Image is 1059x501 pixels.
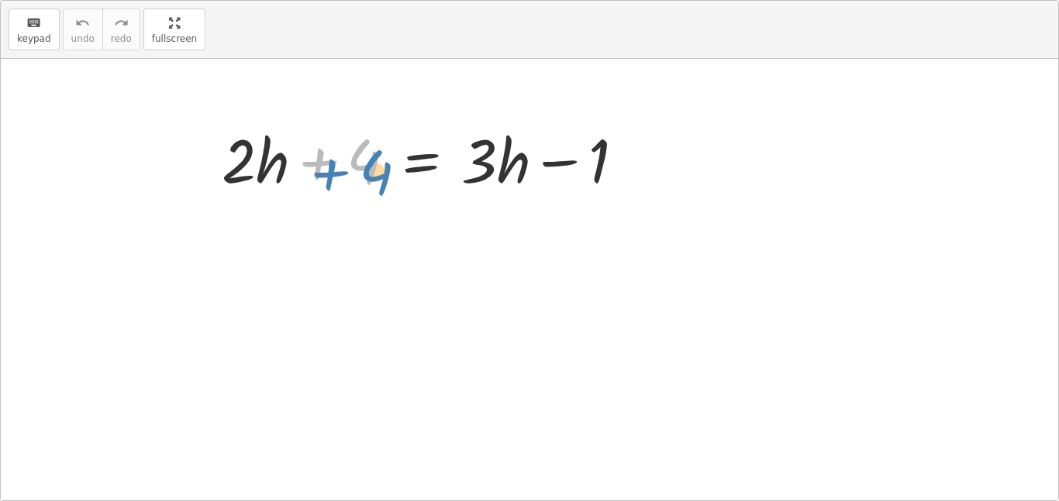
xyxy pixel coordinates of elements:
button: keyboardkeypad [9,9,60,50]
span: fullscreen [152,33,197,44]
i: redo [114,14,129,33]
button: redoredo [102,9,140,50]
button: undoundo [63,9,103,50]
i: keyboard [26,14,41,33]
span: undo [71,33,95,44]
span: keypad [17,33,51,44]
i: undo [75,14,90,33]
span: redo [111,33,132,44]
button: fullscreen [143,9,205,50]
